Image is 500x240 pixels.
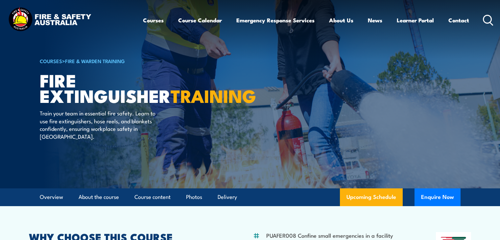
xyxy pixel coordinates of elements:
[266,231,393,239] li: PUAFER008 Confine small emergencies in a facility
[65,57,125,64] a: Fire & Warden Training
[171,82,256,109] strong: TRAINING
[178,12,222,29] a: Course Calendar
[236,12,315,29] a: Emergency Response Services
[134,188,171,206] a: Course content
[415,188,461,206] button: Enquire Now
[40,57,202,65] h6: >
[40,57,62,64] a: COURSES
[397,12,434,29] a: Learner Portal
[218,188,237,206] a: Delivery
[340,188,403,206] a: Upcoming Schedule
[186,188,202,206] a: Photos
[329,12,353,29] a: About Us
[368,12,382,29] a: News
[40,109,160,140] p: Train your team in essential fire safety. Learn to use fire extinguishers, hose reels, and blanke...
[448,12,469,29] a: Contact
[40,72,202,103] h1: Fire Extinguisher
[79,188,119,206] a: About the course
[143,12,164,29] a: Courses
[40,188,63,206] a: Overview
